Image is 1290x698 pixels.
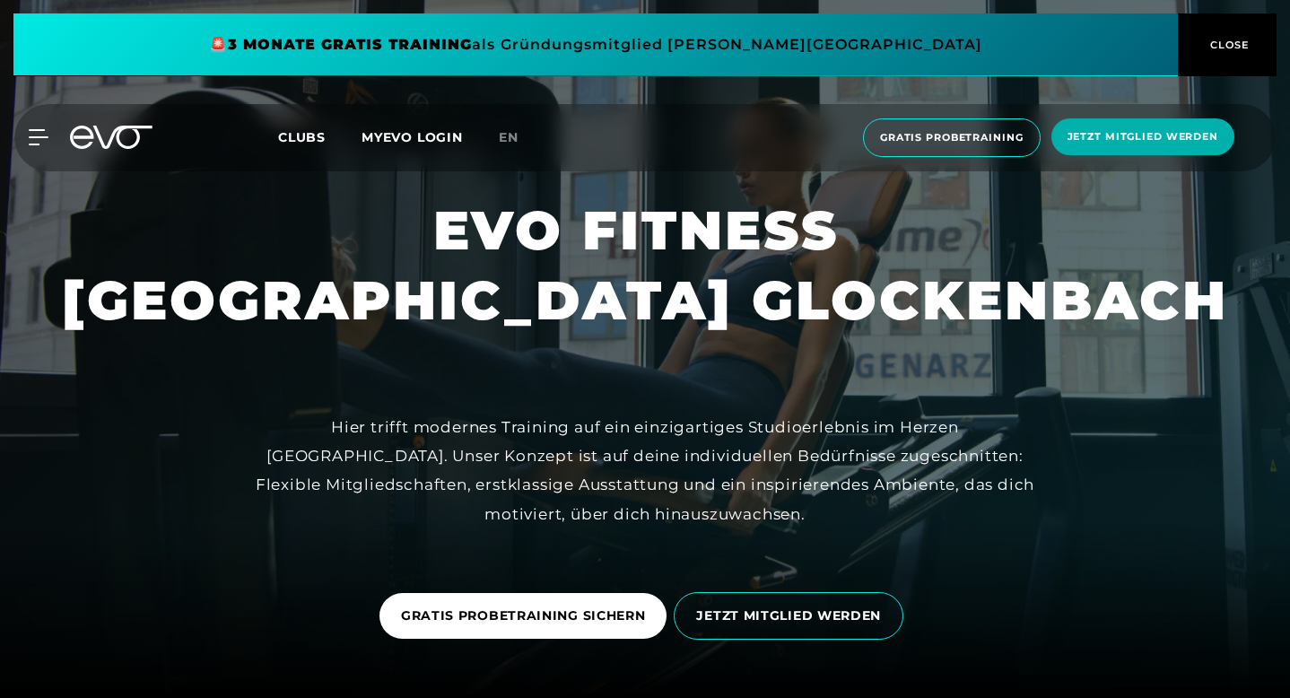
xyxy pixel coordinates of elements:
[62,196,1228,336] h1: EVO FITNESS [GEOGRAPHIC_DATA] GLOCKENBACH
[674,579,911,653] a: JETZT MITGLIED WERDEN
[858,118,1046,157] a: Gratis Probetraining
[696,606,881,625] span: JETZT MITGLIED WERDEN
[1068,129,1218,144] span: Jetzt Mitglied werden
[362,129,463,145] a: MYEVO LOGIN
[278,129,326,145] span: Clubs
[241,413,1049,528] div: Hier trifft modernes Training auf ein einzigartiges Studioerlebnis im Herzen [GEOGRAPHIC_DATA]. U...
[401,606,646,625] span: GRATIS PROBETRAINING SICHERN
[880,130,1024,145] span: Gratis Probetraining
[499,127,540,148] a: en
[379,580,675,652] a: GRATIS PROBETRAINING SICHERN
[278,128,362,145] a: Clubs
[1206,37,1250,53] span: CLOSE
[1178,13,1277,76] button: CLOSE
[1046,118,1240,157] a: Jetzt Mitglied werden
[499,129,519,145] span: en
